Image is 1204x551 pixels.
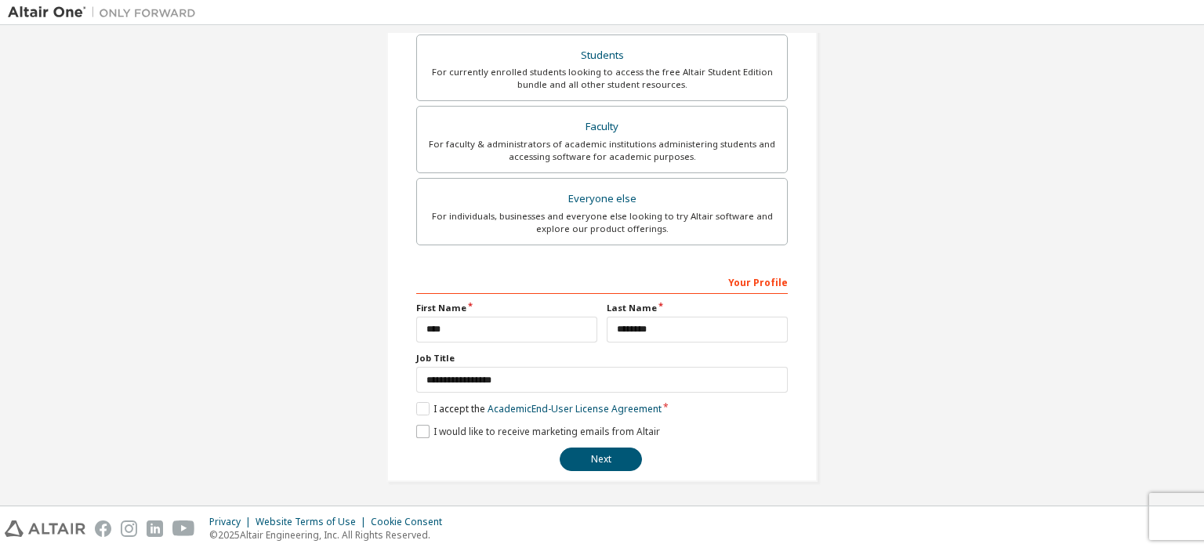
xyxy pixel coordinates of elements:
[172,520,195,537] img: youtube.svg
[416,402,662,415] label: I accept the
[426,45,778,67] div: Students
[8,5,204,20] img: Altair One
[256,516,371,528] div: Website Terms of Use
[416,425,660,438] label: I would like to receive marketing emails from Altair
[147,520,163,537] img: linkedin.svg
[416,302,597,314] label: First Name
[426,138,778,163] div: For faculty & administrators of academic institutions administering students and accessing softwa...
[95,520,111,537] img: facebook.svg
[416,352,789,364] label: Job Title
[560,448,642,471] button: Next
[607,302,788,314] label: Last Name
[209,528,451,542] p: © 2025 Altair Engineering, Inc. All Rights Reserved.
[371,516,451,528] div: Cookie Consent
[426,188,778,210] div: Everyone else
[5,520,85,537] img: altair_logo.svg
[488,402,662,415] a: Academic End-User License Agreement
[426,210,778,235] div: For individuals, businesses and everyone else looking to try Altair software and explore our prod...
[209,516,256,528] div: Privacy
[426,66,778,91] div: For currently enrolled students looking to access the free Altair Student Edition bundle and all ...
[426,116,778,138] div: Faculty
[121,520,137,537] img: instagram.svg
[416,269,789,294] div: Your Profile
